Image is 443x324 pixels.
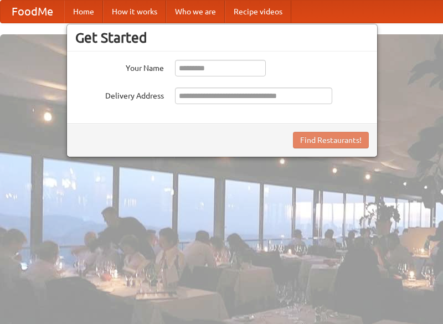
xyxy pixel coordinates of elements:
a: Home [64,1,103,23]
button: Find Restaurants! [293,132,369,148]
a: Recipe videos [225,1,291,23]
a: Who we are [166,1,225,23]
h3: Get Started [75,29,369,46]
label: Delivery Address [75,88,164,101]
a: FoodMe [1,1,64,23]
label: Your Name [75,60,164,74]
a: How it works [103,1,166,23]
